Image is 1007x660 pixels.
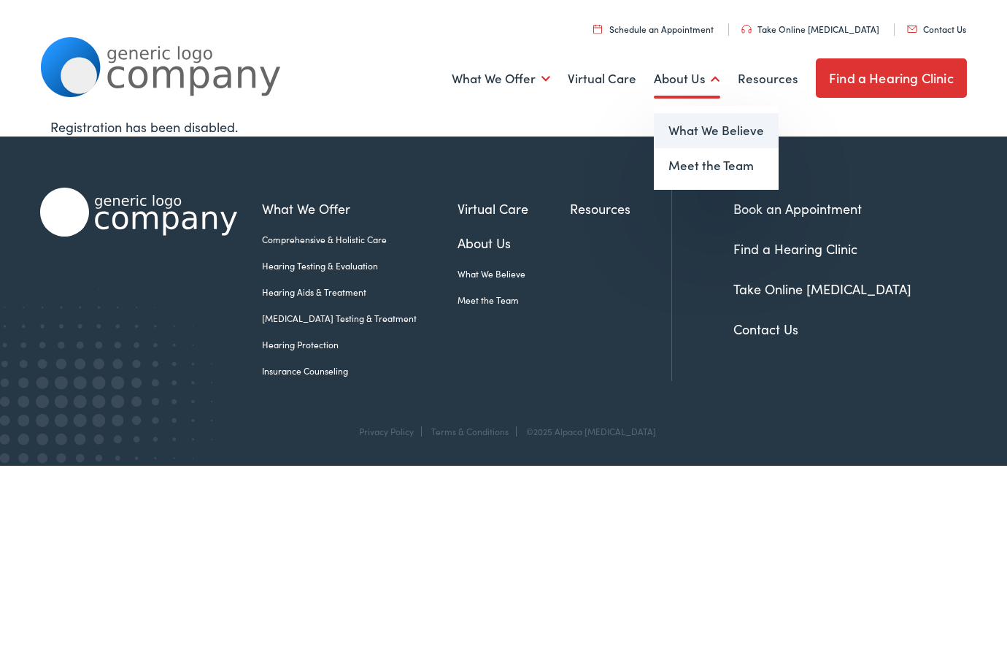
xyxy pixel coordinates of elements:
a: Comprehensive & Holistic Care [262,233,458,246]
a: Book an Appointment [733,199,862,218]
div: Registration has been disabled. [50,117,957,137]
a: Contact Us [907,23,966,35]
a: Resources [738,52,798,106]
a: Hearing Aids & Treatment [262,285,458,299]
a: Take Online [MEDICAL_DATA] [733,280,911,298]
a: Take Online [MEDICAL_DATA] [741,23,879,35]
a: Meet the Team [458,293,569,307]
img: Alpaca Audiology [40,188,237,237]
img: utility icon [593,24,602,34]
a: Insurance Counseling [262,364,458,377]
a: Privacy Policy [359,425,414,437]
a: Find a Hearing Clinic [816,58,967,98]
a: What We Believe [654,113,779,148]
a: Hearing Protection [262,338,458,351]
img: utility icon [907,26,917,33]
a: Find a Hearing Clinic [733,239,857,258]
a: Virtual Care [458,199,569,218]
a: Virtual Care [568,52,636,106]
a: What We Believe [458,267,569,280]
img: utility icon [741,25,752,34]
div: ©2025 Alpaca [MEDICAL_DATA] [519,426,656,437]
a: What We Offer [452,52,550,106]
a: Schedule an Appointment [593,23,714,35]
a: What We Offer [262,199,458,218]
a: Resources [570,199,671,218]
a: Contact Us [733,320,798,338]
a: Meet the Team [654,148,779,183]
a: Terms & Conditions [431,425,509,437]
a: [MEDICAL_DATA] Testing & Treatment [262,312,458,325]
a: Hearing Testing & Evaluation [262,259,458,272]
a: About Us [654,52,720,106]
a: About Us [458,233,569,253]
